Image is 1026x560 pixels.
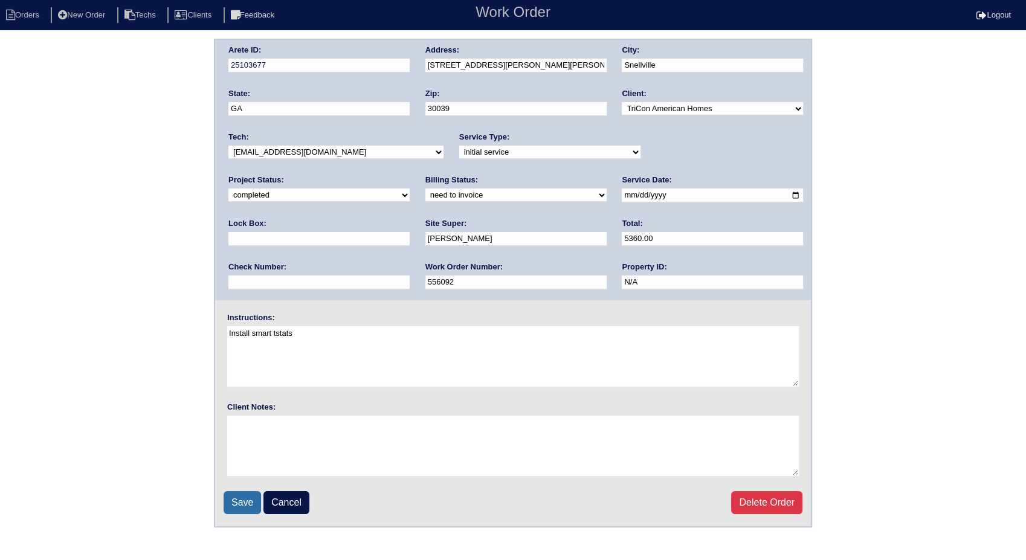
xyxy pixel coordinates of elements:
li: New Order [51,7,115,24]
label: Work Order Number: [425,262,503,272]
input: Save [224,491,261,514]
a: Logout [976,10,1011,19]
label: Zip: [425,88,440,99]
label: Address: [425,45,459,56]
label: Billing Status: [425,175,478,185]
label: Check Number: [228,262,286,272]
label: Service Date: [622,175,671,185]
li: Feedback [224,7,284,24]
label: Arete ID: [228,45,261,56]
label: City: [622,45,639,56]
label: Property ID: [622,262,666,272]
li: Techs [117,7,166,24]
label: Site Super: [425,218,467,229]
label: Client Notes: [227,402,276,413]
a: Cancel [263,491,309,514]
input: Enter a location [425,59,607,72]
label: Service Type: [459,132,510,143]
a: Delete Order [731,491,802,514]
a: Techs [117,10,166,19]
label: Lock Box: [228,218,266,229]
label: State: [228,88,250,99]
label: Client: [622,88,646,99]
label: Total: [622,218,642,229]
li: Clients [167,7,221,24]
textarea: Install smart tstats [227,326,799,387]
label: Instructions: [227,312,275,323]
a: Clients [167,10,221,19]
label: Tech: [228,132,249,143]
label: Project Status: [228,175,284,185]
a: New Order [51,10,115,19]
